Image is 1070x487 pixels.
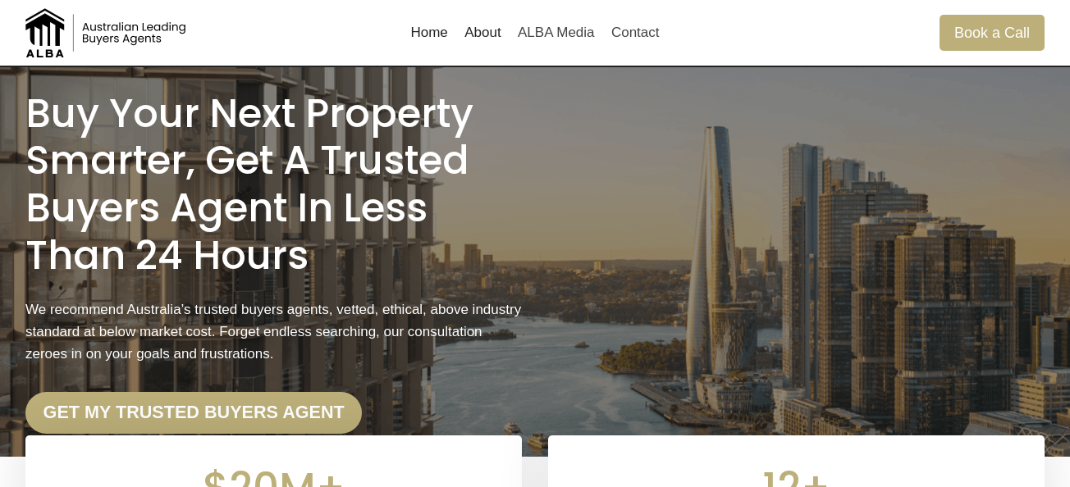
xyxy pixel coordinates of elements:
a: Book a Call [940,15,1045,50]
a: Contact [603,13,668,52]
a: About [456,13,510,52]
h1: Buy Your Next Property Smarter, Get a Trusted Buyers Agent in less than 24 Hours [25,90,522,279]
strong: Get my trusted Buyers Agent [43,402,345,422]
nav: Primary Navigation [402,13,667,52]
p: We recommend Australia’s trusted buyers agents, vetted, ethical, above industry standard at below... [25,298,522,366]
a: Get my trusted Buyers Agent [25,392,362,435]
img: Australian Leading Buyers Agents [25,8,190,57]
a: ALBA Media [510,13,603,52]
a: Home [402,13,456,52]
